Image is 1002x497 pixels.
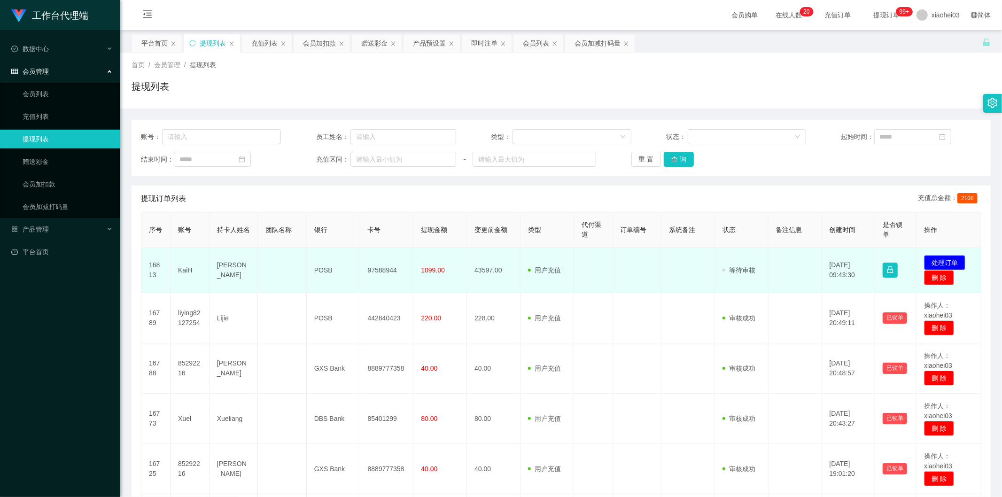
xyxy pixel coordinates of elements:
[316,155,350,164] span: 充值区间：
[421,365,437,372] span: 40.00
[229,41,234,47] i: 图标: close
[623,41,629,47] i: 图标: close
[982,38,991,47] i: 图标: unlock
[171,343,210,394] td: 85292216
[883,263,898,278] button: 图标: lock
[528,226,541,233] span: 类型
[820,12,855,18] span: 充值订单
[467,343,520,394] td: 40.00
[132,79,169,93] h1: 提现列表
[23,85,113,103] a: 会员列表
[141,155,174,164] span: 结束时间：
[669,226,695,233] span: 系统备注
[474,226,507,233] span: 变更前金额
[523,34,549,52] div: 会员列表
[11,9,26,23] img: logo.9652507e.png
[883,363,907,374] button: 已锁单
[471,34,497,52] div: 即时注单
[822,444,876,494] td: [DATE] 19:01:20
[390,41,396,47] i: 图标: close
[528,266,561,274] span: 用户充值
[841,132,874,142] span: 起始时间：
[575,34,621,52] div: 会员加减打码量
[132,0,163,31] i: 图标: menu-fold
[722,415,755,422] span: 审核成功
[771,12,807,18] span: 在线人数
[467,293,520,343] td: 228.00
[23,197,113,216] a: 会员加减打码量
[314,226,327,233] span: 银行
[722,365,755,372] span: 审核成功
[971,12,978,18] i: 图标: global
[350,152,456,167] input: 请输入最小值为
[189,40,196,47] i: 图标: sync
[171,248,210,293] td: KaiH
[883,463,907,474] button: 已锁单
[171,444,210,494] td: 85292216
[822,293,876,343] td: [DATE] 20:49:11
[467,248,520,293] td: 43597.00
[210,248,258,293] td: [PERSON_NAME]
[23,107,113,126] a: 充值列表
[11,46,18,52] i: 图标: check-circle-o
[361,34,388,52] div: 赠送彩金
[924,421,954,436] button: 删 除
[11,226,18,233] i: 图标: appstore-o
[154,61,180,69] span: 会员管理
[307,248,360,293] td: POSB
[32,0,88,31] h1: 工作台代理端
[924,320,954,335] button: 删 除
[210,293,258,343] td: Lijie
[307,444,360,494] td: GXS Bank
[987,98,998,108] i: 图标: setting
[722,465,755,473] span: 审核成功
[421,415,437,422] span: 80.00
[666,132,688,142] span: 状态：
[350,129,456,144] input: 请输入
[360,394,414,444] td: 85401299
[631,152,661,167] button: 重 置
[210,343,258,394] td: [PERSON_NAME]
[171,394,210,444] td: Xuel
[280,41,286,47] i: 图标: close
[307,293,360,343] td: POSB
[924,255,965,270] button: 处理订单
[200,34,226,52] div: 提现列表
[883,312,907,324] button: 已锁单
[491,132,513,142] span: 类型：
[722,314,755,322] span: 审核成功
[421,226,447,233] span: 提现金额
[360,248,414,293] td: 97588944
[141,444,171,494] td: 16725
[360,343,414,394] td: 8889777358
[184,61,186,69] span: /
[664,152,694,167] button: 查 询
[803,7,807,16] p: 2
[830,226,856,233] span: 创建时间
[924,226,937,233] span: 操作
[883,221,902,238] span: 是否锁单
[360,444,414,494] td: 8889777358
[339,41,344,47] i: 图标: close
[924,452,952,470] span: 操作人：xiaohei03
[11,68,49,75] span: 会员管理
[528,415,561,422] span: 用户充值
[421,266,445,274] span: 1099.00
[924,270,954,285] button: 删 除
[303,34,336,52] div: 会员加扣款
[467,394,520,444] td: 80.00
[552,41,558,47] i: 图标: close
[141,193,186,204] span: 提现订单列表
[473,152,596,167] input: 请输入最大值为
[795,134,800,140] i: 图标: down
[368,226,381,233] span: 卡号
[822,248,876,293] td: [DATE] 09:43:30
[141,394,171,444] td: 16773
[251,34,278,52] div: 充值列表
[918,193,981,204] div: 充值总金额：
[162,129,281,144] input: 请输入
[190,61,216,69] span: 提现列表
[239,156,245,163] i: 图标: calendar
[421,465,437,473] span: 40.00
[23,175,113,194] a: 会员加扣款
